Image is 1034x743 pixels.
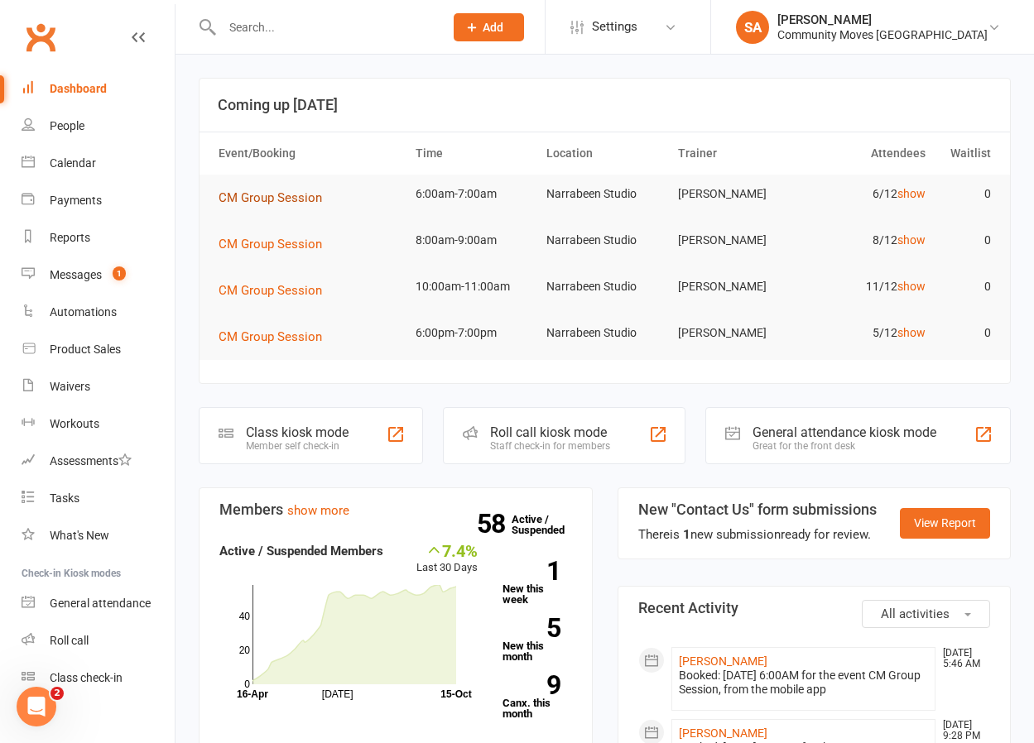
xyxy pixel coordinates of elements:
[933,221,998,260] td: 0
[503,558,560,583] strong: 1
[50,194,102,207] div: Payments
[483,21,503,34] span: Add
[22,182,175,219] a: Payments
[881,606,950,621] span: All activities
[897,280,926,293] a: show
[671,221,801,260] td: [PERSON_NAME]
[22,443,175,480] a: Assessments
[20,17,61,58] a: Clubworx
[416,541,478,577] div: Last 30 Days
[50,491,79,505] div: Tasks
[935,648,989,669] time: [DATE] 5:46 AM
[408,221,539,260] td: 8:00am-9:00am
[490,440,610,452] div: Staff check-in for members
[22,108,175,145] a: People
[408,267,539,306] td: 10:00am-11:00am
[50,231,90,244] div: Reports
[801,267,932,306] td: 11/12
[219,190,322,205] span: CM Group Session
[408,132,539,175] th: Time
[50,380,90,393] div: Waivers
[897,187,926,200] a: show
[22,368,175,405] a: Waivers
[679,726,767,740] a: [PERSON_NAME]
[217,16,432,39] input: Search...
[539,267,670,306] td: Narrabeen Studio
[900,508,990,538] a: View Report
[679,669,929,697] div: Booked: [DATE] 6:00AM for the event CM Group Session, from the mobile app
[22,585,175,622] a: General attendance kiosk mode
[50,634,89,647] div: Roll call
[408,175,539,213] td: 6:00am-7:00am
[219,188,334,208] button: CM Group Session
[219,327,334,347] button: CM Group Session
[22,219,175,256] a: Reports
[211,132,408,175] th: Event/Booking
[801,175,932,213] td: 6/12
[50,305,117,319] div: Automations
[477,511,512,536] strong: 58
[671,132,801,175] th: Trainer
[503,618,572,662] a: 5New this month
[287,503,349,518] a: show more
[50,119,84,132] div: People
[801,132,932,175] th: Attendees
[539,132,670,175] th: Location
[777,12,988,27] div: [PERSON_NAME]
[539,221,670,260] td: Narrabeen Studio
[933,175,998,213] td: 0
[897,233,926,247] a: show
[638,600,991,616] h3: Recent Activity
[933,132,998,175] th: Waitlist
[416,541,478,559] div: 7.4%
[219,237,322,252] span: CM Group Session
[801,221,932,260] td: 8/12
[219,280,334,300] button: CM Group Session
[736,11,769,44] div: SA
[219,234,334,254] button: CM Group Session
[512,501,584,548] a: 58Active / Suspended
[22,294,175,331] a: Automations
[933,314,998,352] td: 0
[50,156,96,170] div: Calendar
[638,501,877,518] h3: New "Contact Us" form submissions
[219,329,322,344] span: CM Group Session
[22,659,175,697] a: Class kiosk mode
[22,331,175,368] a: Product Sales
[801,314,932,352] td: 5/12
[50,343,121,356] div: Product Sales
[753,440,936,452] div: Great for the front desk
[50,671,123,684] div: Class check-in
[17,687,56,726] iframe: Intercom live chat
[503,616,560,640] strong: 5
[638,525,877,544] div: There is new submission ready for review.
[539,175,670,213] td: Narrabeen Studio
[218,97,992,113] h3: Coming up [DATE]
[22,256,175,294] a: Messages 1
[50,529,109,542] div: What's New
[22,145,175,182] a: Calendar
[490,424,610,440] div: Roll call kiosk mode
[683,527,690,542] strong: 1
[671,175,801,213] td: [PERSON_NAME]
[22,517,175,554] a: What's New
[22,70,175,108] a: Dashboard
[862,600,990,628] button: All activities
[22,405,175,443] a: Workouts
[22,480,175,517] a: Tasks
[22,622,175,659] a: Roll call
[592,8,637,46] span: Settings
[454,13,524,41] button: Add
[897,326,926,339] a: show
[671,267,801,306] td: [PERSON_NAME]
[679,654,767,668] a: [PERSON_NAME]
[246,440,349,452] div: Member self check-in
[246,424,349,440] div: Class kiosk mode
[113,266,126,280] span: 1
[503,561,572,605] a: 1New this week
[50,82,107,95] div: Dashboard
[219,544,383,558] strong: Active / Suspended Members
[50,597,151,610] div: General attendance
[50,417,99,430] div: Workouts
[503,673,560,697] strong: 9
